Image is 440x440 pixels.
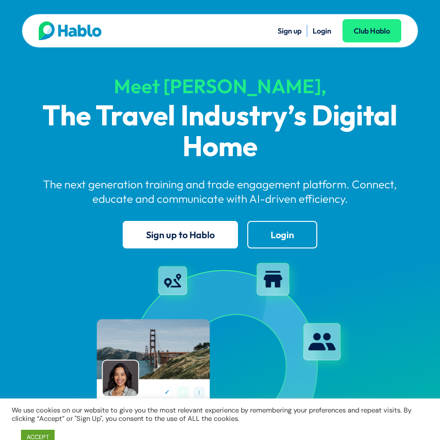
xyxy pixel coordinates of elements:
a: Login [313,26,331,35]
div: We use cookies on our website to give you the most relevant experience by remembering your prefer... [12,406,428,423]
p: The next generation training and trade engagement platform. Connect, educate and communicate with... [22,177,418,206]
a: Sign up to Hablo [123,221,238,248]
a: Login [247,221,317,248]
a: Club Hablo [342,19,401,42]
p: The Travel Industry’s Digital Home [22,102,418,163]
a: Sign up [278,26,301,35]
img: Hablo logo main 2 [39,21,102,40]
div: Meet [PERSON_NAME], [22,76,418,97]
